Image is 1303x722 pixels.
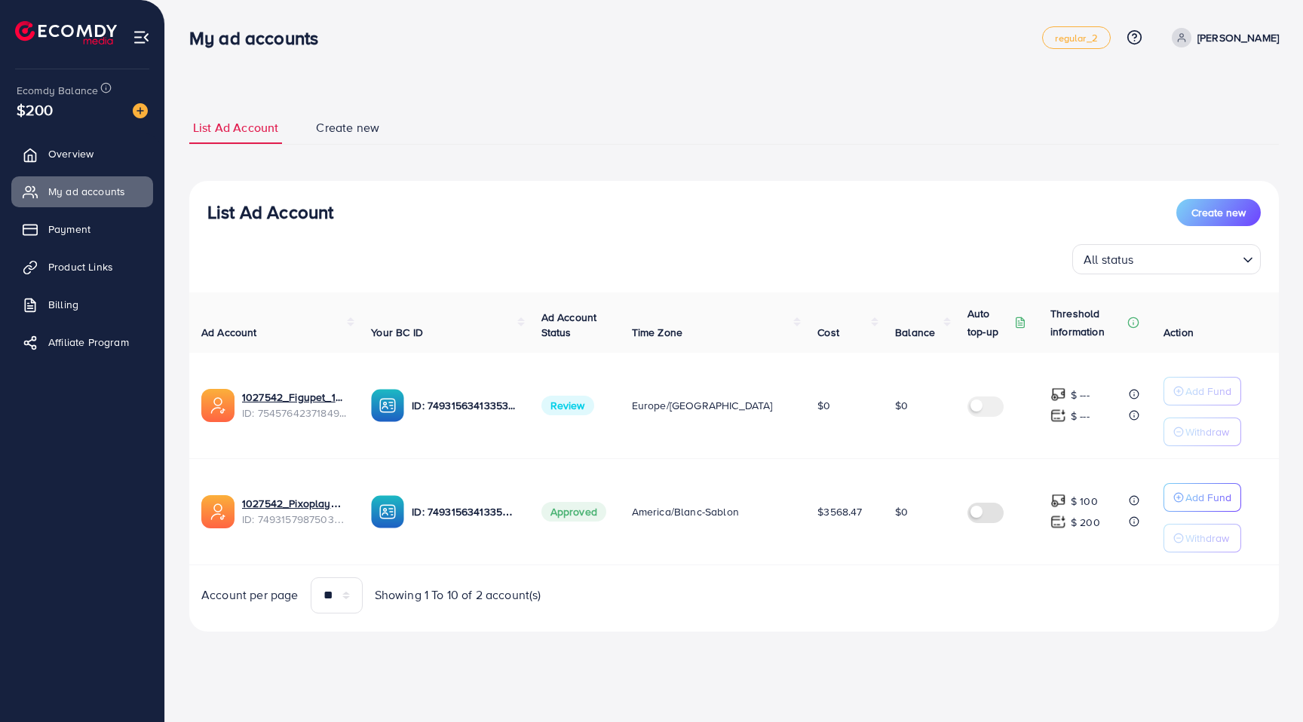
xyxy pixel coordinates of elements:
[632,325,682,340] span: Time Zone
[11,327,153,357] a: Affiliate Program
[193,119,278,136] span: List Ad Account
[1050,493,1066,509] img: top-up amount
[1176,199,1261,226] button: Create new
[1164,524,1241,552] button: Withdraw
[412,503,517,521] p: ID: 7493156341335343122
[1071,407,1090,425] p: $ ---
[412,396,517,415] p: ID: 7493156341335343122
[1071,492,1098,510] p: $ 100
[895,504,908,519] span: $0
[11,139,153,169] a: Overview
[967,304,1011,341] p: Auto top-up
[1050,514,1066,530] img: top-up amount
[1185,382,1231,400] p: Add Fund
[371,325,423,340] span: Your BC ID
[632,504,739,519] span: America/Blanc-Sablon
[11,176,153,207] a: My ad accounts
[817,504,862,519] span: $3568.47
[201,389,235,422] img: ic-ads-acc.e4c84228.svg
[11,289,153,320] a: Billing
[1185,423,1229,441] p: Withdraw
[48,297,78,312] span: Billing
[817,325,839,340] span: Cost
[1050,304,1124,341] p: Threshold information
[189,27,330,49] h3: My ad accounts
[541,396,594,415] span: Review
[1185,529,1229,547] p: Withdraw
[11,214,153,244] a: Payment
[1191,205,1246,220] span: Create new
[207,201,333,223] h3: List Ad Account
[1164,325,1194,340] span: Action
[1055,33,1097,43] span: regular_2
[895,398,908,413] span: $0
[1081,249,1137,271] span: All status
[1239,654,1292,711] iframe: Chat
[895,325,935,340] span: Balance
[1139,246,1237,271] input: Search for option
[48,222,90,237] span: Payment
[242,496,347,511] a: 1027542_Pixoplay_1744636801417
[541,310,597,340] span: Ad Account Status
[1042,26,1110,49] a: regular_2
[1197,29,1279,47] p: [PERSON_NAME]
[242,390,347,405] a: 1027542_Figupet_1756885318359
[1164,483,1241,512] button: Add Fund
[48,259,113,274] span: Product Links
[242,512,347,527] span: ID: 7493157987503292433
[375,586,541,604] span: Showing 1 To 10 of 2 account(s)
[242,496,347,527] div: <span class='underline'>1027542_Pixoplay_1744636801417</span></br>7493157987503292433
[11,252,153,282] a: Product Links
[48,146,94,161] span: Overview
[15,21,117,44] img: logo
[133,29,150,46] img: menu
[48,335,129,350] span: Affiliate Program
[1050,387,1066,402] img: top-up amount
[48,184,125,199] span: My ad accounts
[1166,28,1279,47] a: [PERSON_NAME]
[201,325,257,340] span: Ad Account
[17,83,98,98] span: Ecomdy Balance
[17,99,54,121] span: $200
[1185,488,1231,506] p: Add Fund
[1050,408,1066,424] img: top-up amount
[541,502,606,522] span: Approved
[201,586,299,604] span: Account per page
[133,103,148,118] img: image
[316,119,379,136] span: Create new
[1164,418,1241,446] button: Withdraw
[1071,513,1100,531] p: $ 200
[817,398,830,413] span: $0
[201,495,235,528] img: ic-ads-acc.e4c84228.svg
[632,398,773,413] span: Europe/[GEOGRAPHIC_DATA]
[1072,244,1261,274] div: Search for option
[242,390,347,421] div: <span class='underline'>1027542_Figupet_1756885318359</span></br>7545764237184958472
[371,389,404,422] img: ic-ba-acc.ded83a64.svg
[242,405,347,421] span: ID: 7545764237184958472
[1071,386,1090,404] p: $ ---
[1164,377,1241,405] button: Add Fund
[371,495,404,528] img: ic-ba-acc.ded83a64.svg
